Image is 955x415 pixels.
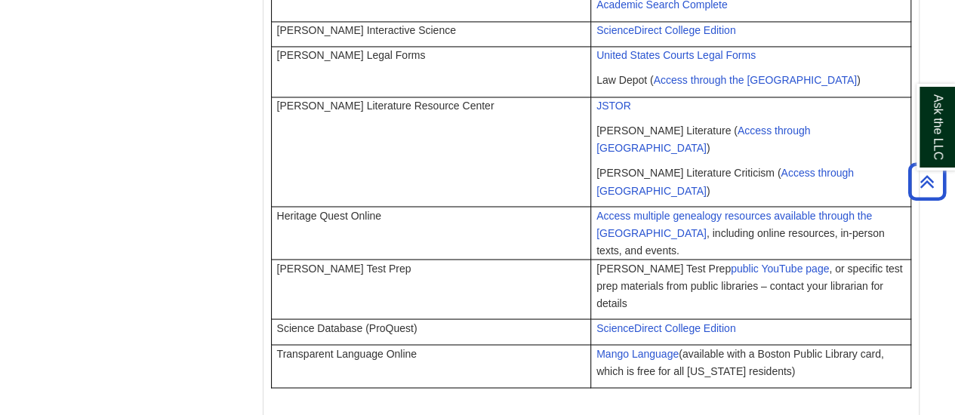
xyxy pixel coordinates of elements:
[596,49,756,61] span: United States Courts Legal Forms
[277,100,494,112] span: [PERSON_NAME] Literature Resource Center
[596,100,631,112] span: JSTOR
[596,347,679,359] a: Mango Language
[277,347,417,359] span: Transparent Language Online
[731,262,829,274] a: public YouTube page
[277,321,417,334] span: Science Database (ProQuest)
[596,209,872,238] a: Access multiple genealogy resources available through the [GEOGRAPHIC_DATA]
[596,321,735,334] span: ScienceDirect College Edition
[596,347,884,377] span: (available with a Boston Public Library card, which is free for all [US_STATE] residents)
[596,262,902,309] span: [PERSON_NAME] Test Prep , or specific test prep materials from public libraries – contact your li...
[653,74,856,86] a: Access through the [GEOGRAPHIC_DATA]
[277,262,411,274] span: [PERSON_NAME] Test Prep
[596,321,735,334] a: ScienceDirect College Edition
[596,209,885,256] span: , including online resources, in-person texts, and events.
[596,124,810,154] a: Access through [GEOGRAPHIC_DATA]
[903,171,951,192] a: Back to Top
[596,23,735,36] a: ScienceDirect College Edition
[277,24,456,36] span: [PERSON_NAME] Interactive Science
[596,74,861,86] span: Law Depot ( )
[596,167,854,196] a: Access through [GEOGRAPHIC_DATA]
[277,209,382,221] span: Heritage Quest Online
[596,99,631,112] a: JSTOR
[596,124,810,154] span: [PERSON_NAME] Literature ( )
[277,49,426,61] span: [PERSON_NAME] Legal Forms
[596,24,735,36] span: ScienceDirect College Edition
[596,48,756,61] a: United States Courts Legal Forms
[596,167,854,196] span: [PERSON_NAME] Literature Criticism ( )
